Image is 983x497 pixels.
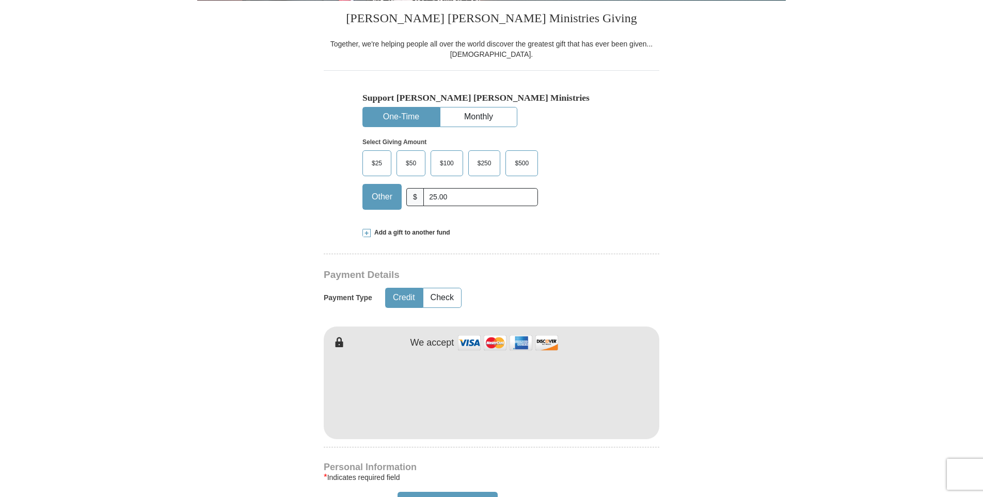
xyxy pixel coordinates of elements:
h5: Payment Type [324,293,372,302]
img: credit cards accepted [456,332,560,354]
input: Other Amount [423,188,538,206]
span: $100 [435,156,459,171]
span: $25 [367,156,387,171]
h4: Personal Information [324,463,659,471]
span: Other [367,189,398,205]
button: Monthly [440,107,517,127]
button: One-Time [363,107,439,127]
span: $ [406,188,424,206]
span: $500 [510,156,534,171]
span: $250 [472,156,497,171]
h3: Payment Details [324,269,587,281]
span: $50 [401,156,421,171]
h3: [PERSON_NAME] [PERSON_NAME] Ministries Giving [324,1,659,39]
h4: We accept [410,337,454,349]
div: Indicates required field [324,471,659,484]
button: Credit [386,288,422,307]
h5: Support [PERSON_NAME] [PERSON_NAME] Ministries [362,92,621,103]
button: Check [423,288,461,307]
strong: Select Giving Amount [362,138,426,146]
span: Add a gift to another fund [371,228,450,237]
div: Together, we're helping people all over the world discover the greatest gift that has ever been g... [324,39,659,59]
